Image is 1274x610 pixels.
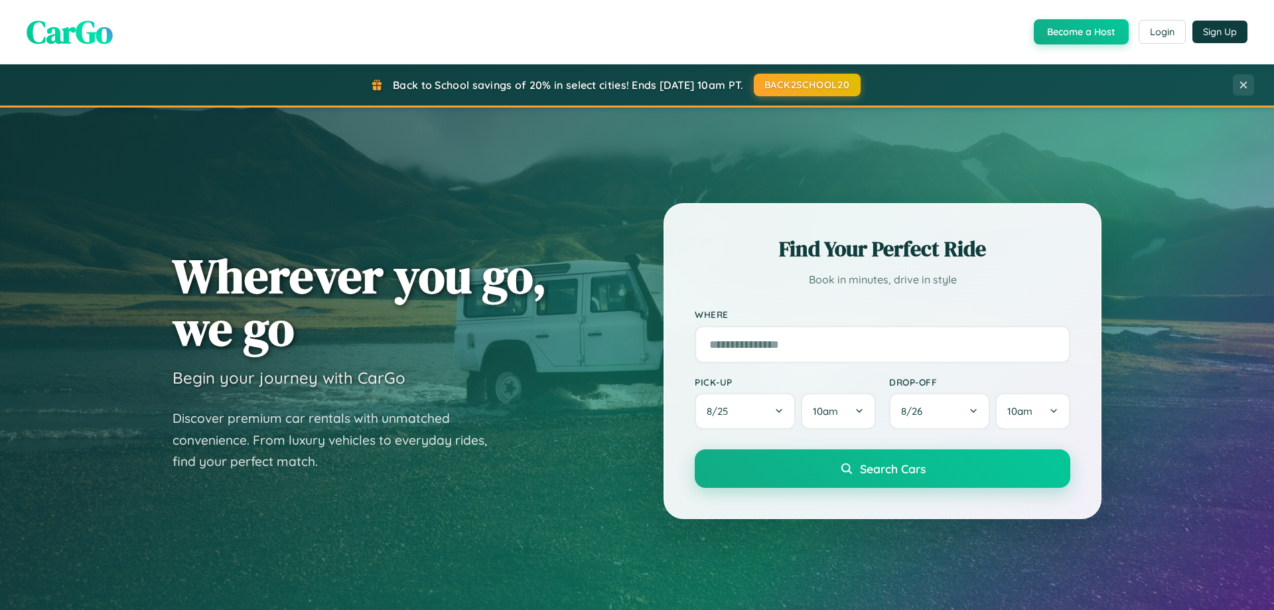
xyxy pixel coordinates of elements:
span: Search Cars [860,461,926,476]
span: 8 / 26 [901,405,929,418]
button: Sign Up [1192,21,1247,43]
span: 10am [813,405,838,418]
button: Search Cars [695,449,1070,488]
label: Pick-up [695,376,876,388]
button: 8/26 [889,393,990,429]
h3: Begin your journey with CarGo [173,368,405,388]
button: Login [1139,20,1186,44]
span: Back to School savings of 20% in select cities! Ends [DATE] 10am PT. [393,78,743,92]
p: Book in minutes, drive in style [695,270,1070,289]
p: Discover premium car rentals with unmatched convenience. From luxury vehicles to everyday rides, ... [173,408,504,473]
span: 10am [1007,405,1032,418]
span: 8 / 25 [707,405,735,418]
button: 10am [801,393,876,429]
h2: Find Your Perfect Ride [695,234,1070,264]
label: Where [695,309,1070,321]
h1: Wherever you go, we go [173,250,547,354]
label: Drop-off [889,376,1070,388]
span: CarGo [27,10,113,54]
button: BACK2SCHOOL20 [754,74,861,96]
button: 8/25 [695,393,796,429]
button: Become a Host [1034,19,1129,44]
button: 10am [995,393,1070,429]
